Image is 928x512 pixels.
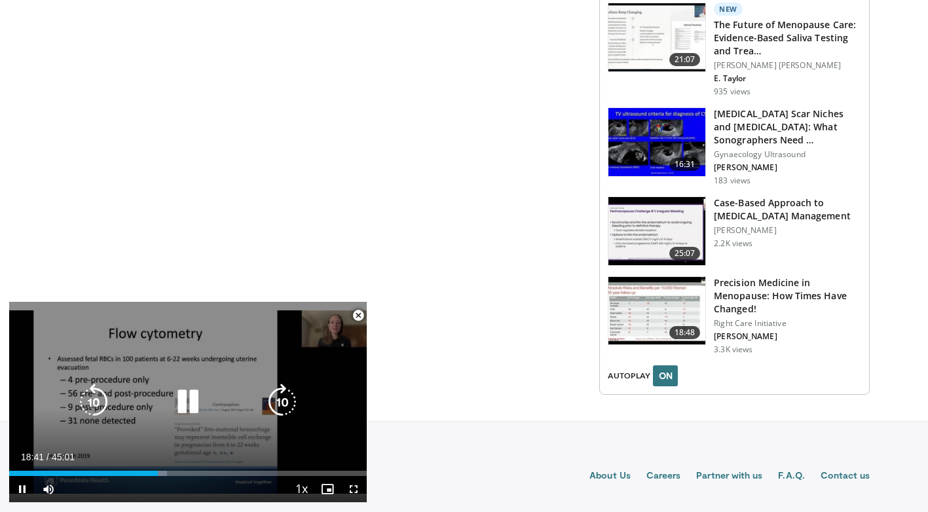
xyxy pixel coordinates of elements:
[608,108,705,176] img: 91892c8b-ca07-4738-8486-0f53b26bd84c.150x105_q85_crop-smart_upscale.jpg
[714,331,861,342] p: [PERSON_NAME]
[314,476,341,502] button: Enable picture-in-picture mode
[608,197,705,265] img: df5dbe38-9a63-445a-ac31-51368130a90e.150x105_q85_crop-smart_upscale.jpg
[608,107,861,186] a: 16:31 [MEDICAL_DATA] Scar Niches and [MEDICAL_DATA]: What Sonographers Need … Gynaecology Ultraso...
[714,86,751,97] p: 935 views
[669,158,701,171] span: 16:31
[608,196,861,266] a: 25:07 Case-Based Approach to [MEDICAL_DATA] Management [PERSON_NAME] 2.2K views
[714,225,861,236] p: [PERSON_NAME]
[714,238,752,249] p: 2.2K views
[714,196,861,223] h3: Case-Based Approach to [MEDICAL_DATA] Management
[714,344,752,355] p: 3.3K views
[714,60,861,71] p: [PERSON_NAME] [PERSON_NAME]
[288,476,314,502] button: Playback Rate
[46,452,49,462] span: /
[669,247,701,260] span: 25:07
[714,18,861,58] h3: The Future of Menopause Care: Evidence-Based Saliva Testing and Trea…
[714,73,861,84] p: E. Taylor
[345,302,371,329] button: Close
[589,469,631,485] a: About Us
[608,276,861,355] a: 18:48 Precision Medicine in Menopause: How Times Have Changed! Right Care Initiative [PERSON_NAME...
[714,149,861,160] p: Gynaecology Ultrasound
[608,3,861,97] a: 21:07 New The Future of Menopause Care: Evidence-Based Saliva Testing and Trea… [PERSON_NAME] [PE...
[9,302,367,503] video-js: Video Player
[821,469,870,485] a: Contact us
[714,107,861,147] h3: [MEDICAL_DATA] Scar Niches and [MEDICAL_DATA]: What Sonographers Need …
[669,53,701,66] span: 21:07
[653,365,678,386] button: ON
[608,277,705,345] img: c2d42bc6-dfba-4a15-8670-918bc27b4573.150x105_q85_crop-smart_upscale.jpg
[646,469,681,485] a: Careers
[696,469,762,485] a: Partner with us
[9,476,35,502] button: Pause
[669,326,701,339] span: 18:48
[9,471,367,476] div: Progress Bar
[21,452,44,462] span: 18:41
[52,452,75,462] span: 45:01
[714,318,861,329] p: Right Care Initiative
[714,3,743,16] p: New
[714,175,751,186] p: 183 views
[341,476,367,502] button: Fullscreen
[608,3,705,71] img: ab4fe1c7-4cdb-455e-b709-97a1c4066611.150x105_q85_crop-smart_upscale.jpg
[778,469,804,485] a: F.A.Q.
[35,476,62,502] button: Mute
[608,370,650,382] span: AUTOPLAY
[714,162,861,173] p: [PERSON_NAME]
[714,276,861,316] h3: Precision Medicine in Menopause: How Times Have Changed!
